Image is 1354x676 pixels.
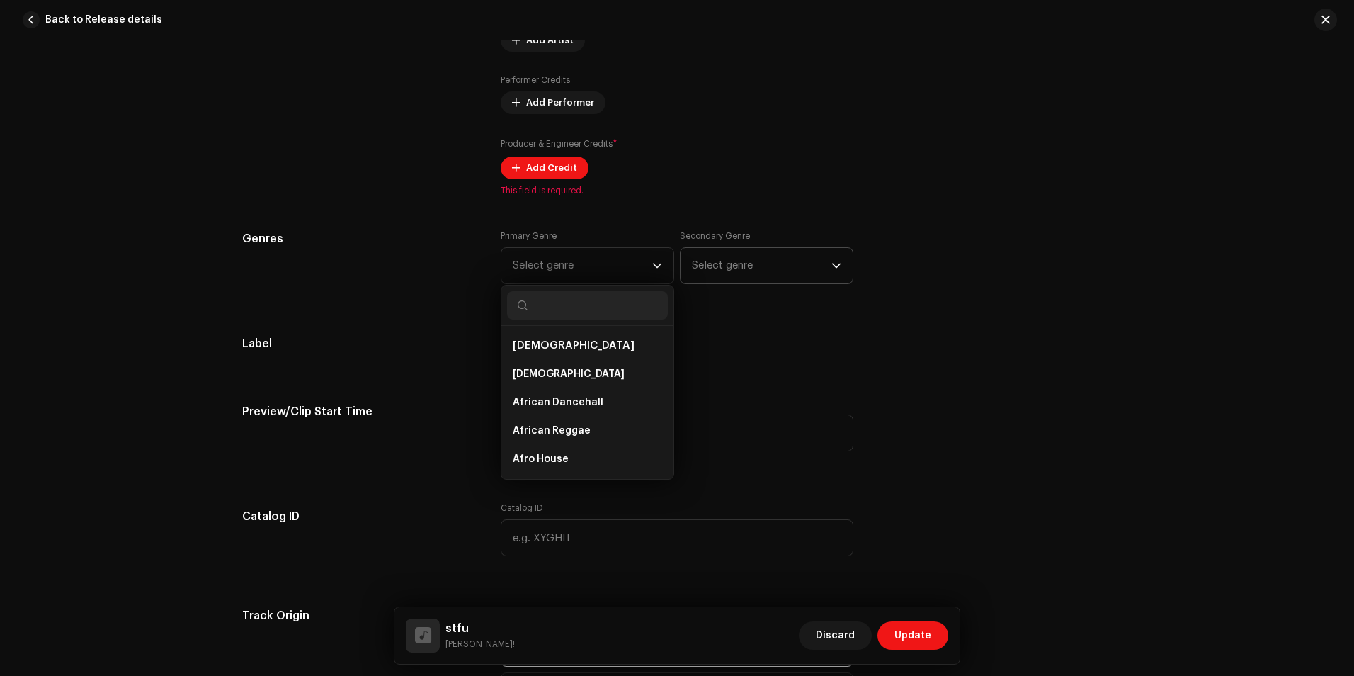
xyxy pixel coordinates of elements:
h5: Label [242,335,478,352]
span: Update [894,621,931,650]
button: Add Credit [501,157,588,179]
button: Discard [799,621,872,650]
label: Primary Genre [501,230,557,242]
label: Secondary Genre [680,230,750,242]
label: Start Time (mm:ss) [501,398,853,409]
span: [DEMOGRAPHIC_DATA] [513,340,635,351]
span: Select genre [692,248,831,283]
input: e.g. XYGHIT [501,519,853,556]
h5: Preview/Clip Start Time [242,398,478,426]
li: African Dancehall [507,388,668,417]
label: Catalog ID [501,502,543,514]
span: African Dancehall [513,395,603,410]
h5: stfu [445,620,515,637]
li: African [507,360,668,388]
span: Add Credit [526,154,577,182]
span: Add Artist [526,26,574,55]
div: dropdown trigger [652,248,662,283]
span: [DEMOGRAPHIC_DATA] [513,367,625,381]
button: Add Performer [501,91,605,114]
span: Select genre [513,248,652,283]
h5: Catalog ID [242,502,478,531]
label: Performer Credits [501,74,570,86]
span: This field is required. [501,185,853,196]
small: stfu [445,637,515,651]
li: Afro Soul [507,473,668,502]
span: African Reggae [513,424,591,438]
li: African Reggae [507,417,668,445]
h5: Track Origin [242,607,478,624]
input: 00:15 [501,415,853,451]
span: Add Performer [526,89,594,117]
span: Discard [816,621,855,650]
button: Add Artist [501,29,585,52]
span: Afro House [513,452,569,466]
button: Update [877,621,948,650]
h5: Genres [242,230,478,247]
small: Producer & Engineer Credits [501,140,613,148]
div: dropdown trigger [831,248,841,283]
li: Afro House [507,445,668,473]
